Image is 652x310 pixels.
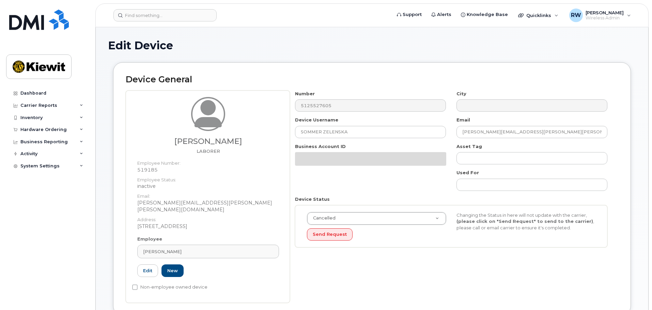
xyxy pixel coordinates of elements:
[137,245,279,258] a: [PERSON_NAME]
[451,212,601,231] div: Changing the Status in here will not update with the carrier, , please call or email carrier to e...
[137,236,162,242] label: Employee
[456,91,466,97] label: City
[456,117,470,123] label: Email
[108,39,636,51] h1: Edit Device
[161,264,184,277] a: New
[307,228,353,241] button: Send Request
[137,223,279,230] dd: [STREET_ADDRESS]
[137,213,279,223] dt: Address:
[456,218,593,224] strong: (please click on "Send Request" to send to the carrier)
[456,169,479,176] label: Used For
[137,264,158,277] a: Edit
[126,75,618,84] h2: Device General
[137,137,279,146] h3: [PERSON_NAME]
[137,199,279,213] dd: [PERSON_NAME][EMAIL_ADDRESS][PERSON_NAME][PERSON_NAME][DOMAIN_NAME]
[456,143,482,150] label: Asset Tag
[137,173,279,183] dt: Employee Status:
[132,283,207,291] label: Non-employee owned device
[307,212,446,225] a: Cancelled
[295,91,315,97] label: Number
[137,183,279,190] dd: inactive
[137,166,279,173] dd: 519185
[295,196,330,202] label: Device Status
[132,284,138,290] input: Non-employee owned device
[197,148,220,154] span: Job title
[143,248,182,255] span: [PERSON_NAME]
[137,190,279,199] dt: Email:
[137,157,279,166] dt: Employee Number:
[295,117,338,123] label: Device Username
[295,143,346,150] label: Business Account ID
[309,215,336,221] span: Cancelled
